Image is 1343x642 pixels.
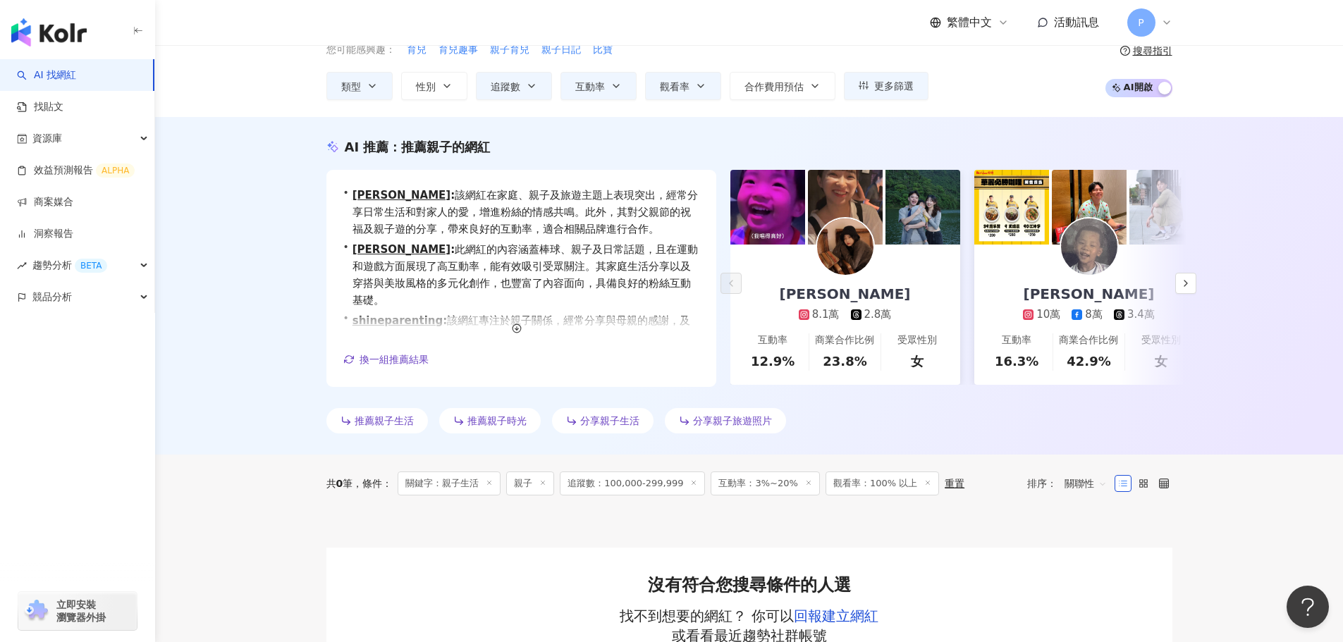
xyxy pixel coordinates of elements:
div: 8萬 [1085,307,1103,322]
span: 互動率 [575,81,605,92]
a: [PERSON_NAME] [352,243,450,256]
span: : [450,243,455,256]
button: 換一組推薦結果 [343,349,429,370]
a: searchAI 找網紅 [17,68,76,82]
span: : [450,189,455,202]
button: 互動率 [560,72,637,100]
span: 換一組推薦結果 [360,354,429,365]
span: 親子日記 [541,43,581,57]
span: 親子育兒 [490,43,529,57]
img: logo [11,18,87,47]
img: post-image [1052,170,1127,245]
button: 性別 [401,72,467,100]
div: 重置 [945,478,964,489]
span: P [1138,15,1143,30]
div: • [343,241,699,309]
div: AI 推薦 ： [345,138,491,156]
iframe: Help Scout Beacon - Open [1287,586,1329,628]
button: 育兒 [406,42,427,58]
button: 比寶 [592,42,613,58]
div: • [343,312,699,363]
div: 女 [1155,352,1167,370]
div: 42.9% [1067,352,1110,370]
span: 比寶 [593,43,613,57]
span: 資源庫 [32,123,62,154]
a: 洞察報告 [17,227,73,241]
span: 活動訊息 [1054,16,1099,29]
span: 追蹤數 [491,81,520,92]
span: 育兒趣事 [439,43,478,57]
div: BETA [75,259,107,273]
span: 立即安裝 瀏覽器外掛 [56,598,106,624]
button: 育兒趣事 [438,42,479,58]
span: question-circle [1120,46,1130,56]
div: 排序： [1027,472,1115,495]
span: 趨勢分析 [32,249,107,281]
span: 關鍵字：親子生活 [398,471,501,495]
button: 親子日記 [541,42,582,58]
span: 競品分析 [32,281,72,313]
div: 受眾性別 [1141,333,1181,347]
a: shineparenting [352,314,443,327]
a: 找貼文 [17,100,63,114]
span: 推薦親子的網紅 [401,140,490,154]
div: 12.9% [751,352,795,370]
button: 追蹤數 [476,72,552,100]
span: 繁體中文 [947,15,992,30]
img: post-image [1129,170,1204,245]
div: 互動率 [1002,333,1031,347]
button: 更多篩選 [844,72,928,100]
img: KOL Avatar [817,218,873,275]
div: 受眾性別 [897,333,937,347]
span: 性別 [416,81,436,92]
div: 3.4萬 [1127,307,1155,322]
img: post-image [885,170,960,245]
a: 效益預測報告ALPHA [17,163,135,178]
span: 互動率：3%~20% [711,471,819,495]
span: 更多篩選 [874,80,914,92]
span: 推薦親子時光 [467,415,527,426]
div: 2.8萬 [864,307,892,322]
span: 類型 [341,81,361,92]
span: rise [17,261,27,271]
a: [PERSON_NAME]10萬8萬3.4萬互動率16.3%商業合作比例42.9%受眾性別女 [974,245,1204,385]
div: 商業合作比例 [1059,333,1118,347]
a: chrome extension立即安裝 瀏覽器外掛 [18,592,137,630]
div: [PERSON_NAME] [1010,284,1169,304]
div: 女 [911,352,924,370]
button: 觀看率 [645,72,721,100]
a: [PERSON_NAME]8.1萬2.8萬互動率12.9%商業合作比例23.8%受眾性別女 [730,245,960,385]
a: 商案媒合 [17,195,73,209]
img: post-image [730,170,805,245]
img: post-image [974,170,1049,245]
span: : [443,314,447,327]
a: 回報建立網紅 [794,607,878,624]
span: 該網紅在家庭、親子及旅遊主題上表現突出，經常分享日常生活和對家人的愛，增進粉絲的情感共鳴。此外，其對父親節的祝福及親子遊的分享，帶來良好的互動率，適合相關品牌進行合作。 [352,187,699,237]
a: [PERSON_NAME] [352,189,450,202]
span: 觀看率 [660,81,689,92]
div: [PERSON_NAME] [766,284,925,304]
span: 分享親子旅遊照片 [693,415,772,426]
div: • [343,187,699,237]
div: 共 筆 [326,478,353,489]
div: 搜尋指引 [1133,45,1172,56]
img: KOL Avatar [1061,218,1117,275]
div: 8.1萬 [812,307,840,322]
img: chrome extension [23,600,50,622]
div: 商業合作比例 [815,333,874,347]
span: 育兒 [407,43,427,57]
span: 推薦親子生活 [355,415,414,426]
div: 互動率 [758,333,787,347]
img: post-image [808,170,883,245]
span: 分享親子生活 [580,415,639,426]
span: 親子 [506,471,554,495]
span: 此網紅的內容涵蓋棒球、親子及日常話題，且在運動和遊戲方面展現了高互動率，能有效吸引受眾關注。其家庭生活分享以及穿搭與美妝風格的多元化創作，也豐富了內容面向，具備良好的粉絲互動基礎。 [352,241,699,309]
span: 條件 ： [352,478,392,489]
span: 觀看率：100% 以上 [826,471,939,495]
span: 關聯性 [1065,472,1107,495]
div: 16.3% [995,352,1038,370]
h2: 沒有符合您搜尋條件的人選 [617,576,881,595]
span: 追蹤數：100,000-299,999 [560,471,705,495]
button: 類型 [326,72,393,100]
span: 您可能感興趣： [326,43,395,57]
